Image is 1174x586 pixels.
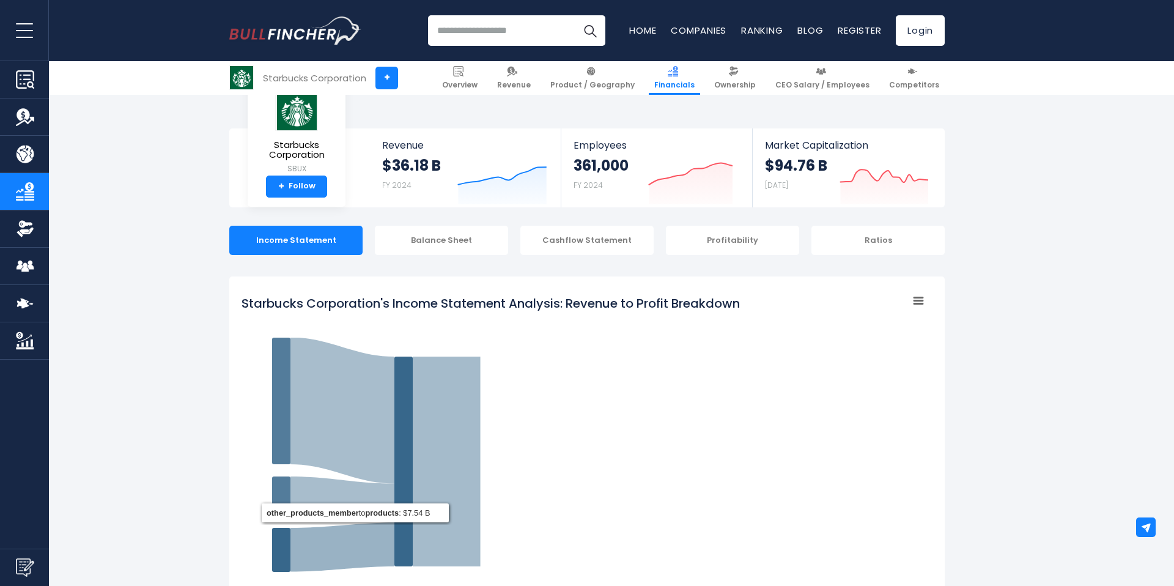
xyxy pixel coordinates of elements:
[229,17,361,45] img: Bullfincher logo
[838,24,881,37] a: Register
[229,226,363,255] div: Income Statement
[275,90,318,131] img: SBUX logo
[375,67,398,89] a: +
[765,139,931,151] span: Market Capitalization
[574,156,629,175] strong: 361,000
[242,295,740,312] tspan: Starbucks Corporation's Income Statement Analysis: Revenue to Profit Breakdown
[561,128,751,207] a: Employees 361,000 FY 2024
[257,163,336,174] small: SBUX
[382,139,549,151] span: Revenue
[629,24,656,37] a: Home
[278,181,284,192] strong: +
[896,15,945,46] a: Login
[229,17,361,45] a: Go to homepage
[520,226,654,255] div: Cashflow Statement
[370,128,561,207] a: Revenue $36.18 B FY 2024
[442,80,478,90] span: Overview
[437,61,483,95] a: Overview
[16,220,34,238] img: Ownership
[382,180,412,190] small: FY 2024
[709,61,761,95] a: Ownership
[741,24,783,37] a: Ranking
[649,61,700,95] a: Financials
[765,156,827,175] strong: $94.76 B
[257,140,336,160] span: Starbucks Corporation
[770,61,875,95] a: CEO Salary / Employees
[550,80,635,90] span: Product / Geography
[671,24,726,37] a: Companies
[545,61,640,95] a: Product / Geography
[574,139,739,151] span: Employees
[654,80,695,90] span: Financials
[375,226,508,255] div: Balance Sheet
[574,180,603,190] small: FY 2024
[382,156,441,175] strong: $36.18 B
[775,80,869,90] span: CEO Salary / Employees
[753,128,943,207] a: Market Capitalization $94.76 B [DATE]
[230,66,253,89] img: SBUX logo
[714,80,756,90] span: Ownership
[575,15,605,46] button: Search
[666,226,799,255] div: Profitability
[797,24,823,37] a: Blog
[765,180,788,190] small: [DATE]
[889,80,939,90] span: Competitors
[492,61,536,95] a: Revenue
[811,226,945,255] div: Ratios
[257,89,336,176] a: Starbucks Corporation SBUX
[263,71,366,85] div: Starbucks Corporation
[884,61,945,95] a: Competitors
[266,176,327,198] a: +Follow
[497,80,531,90] span: Revenue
